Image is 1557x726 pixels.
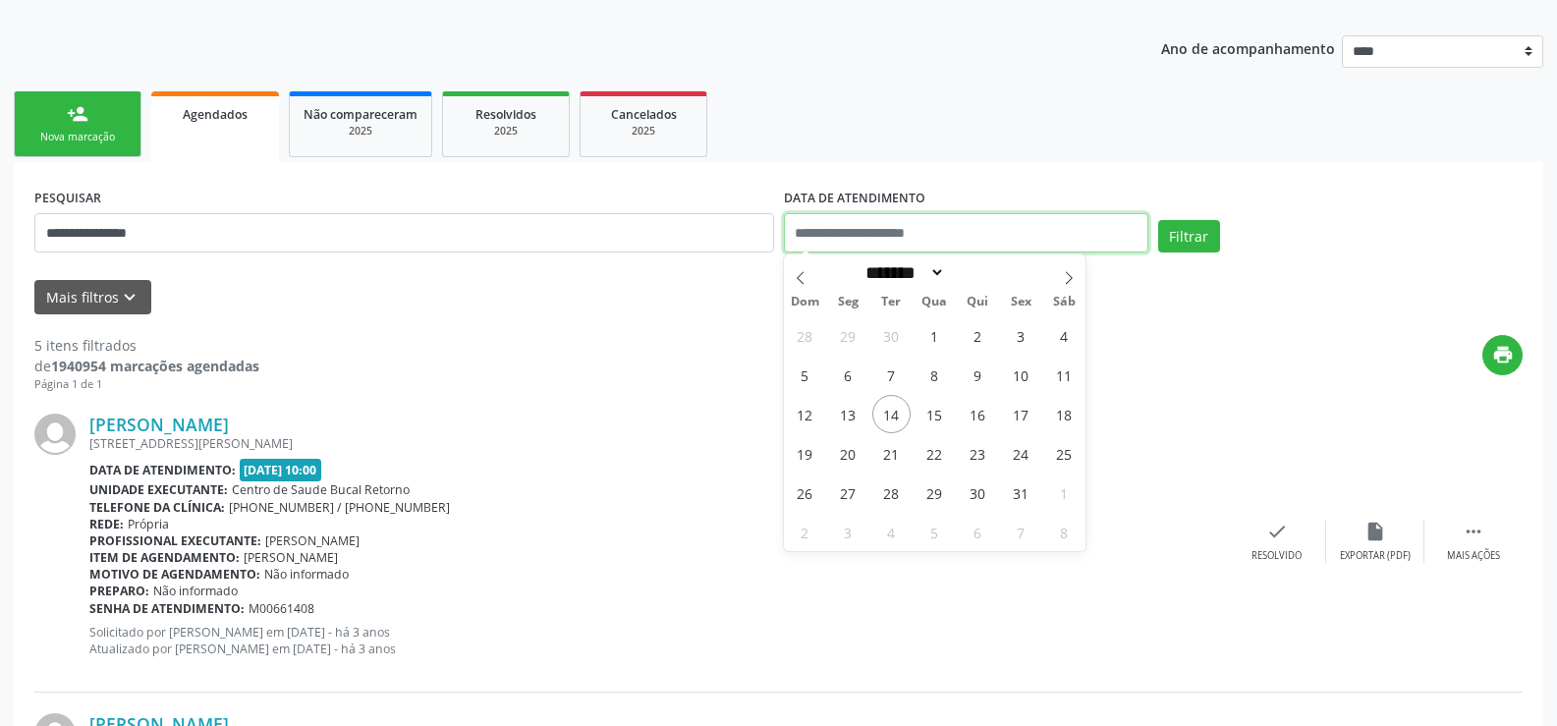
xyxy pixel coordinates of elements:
[916,474,954,512] span: Outubro 29, 2025
[945,262,1010,283] input: Year
[916,434,954,473] span: Outubro 22, 2025
[872,474,911,512] span: Outubro 28, 2025
[1158,220,1220,253] button: Filtrar
[1045,395,1084,433] span: Outubro 18, 2025
[304,124,417,139] div: 2025
[89,435,1228,452] div: [STREET_ADDRESS][PERSON_NAME]
[869,296,913,308] span: Ter
[829,395,867,433] span: Outubro 13, 2025
[244,549,338,566] span: [PERSON_NAME]
[1042,296,1085,308] span: Sáb
[28,130,127,144] div: Nova marcação
[959,474,997,512] span: Outubro 30, 2025
[1045,356,1084,394] span: Outubro 11, 2025
[959,434,997,473] span: Outubro 23, 2025
[475,106,536,123] span: Resolvidos
[240,459,322,481] span: [DATE] 10:00
[1002,395,1040,433] span: Outubro 17, 2025
[89,516,124,532] b: Rede:
[872,356,911,394] span: Outubro 7, 2025
[34,414,76,455] img: img
[786,316,824,355] span: Setembro 28, 2025
[1045,513,1084,551] span: Novembro 8, 2025
[872,513,911,551] span: Novembro 4, 2025
[89,462,236,478] b: Data de atendimento:
[829,316,867,355] span: Setembro 29, 2025
[51,357,259,375] strong: 1940954 marcações agendadas
[1002,474,1040,512] span: Outubro 31, 2025
[913,296,956,308] span: Qua
[1045,474,1084,512] span: Novembro 1, 2025
[786,434,824,473] span: Outubro 19, 2025
[249,600,314,617] span: M00661408
[1002,513,1040,551] span: Novembro 7, 2025
[956,296,999,308] span: Qui
[916,316,954,355] span: Outubro 1, 2025
[1045,316,1084,355] span: Outubro 4, 2025
[1340,549,1411,563] div: Exportar (PDF)
[826,296,869,308] span: Seg
[999,296,1042,308] span: Sex
[872,395,911,433] span: Outubro 14, 2025
[594,124,693,139] div: 2025
[34,280,151,314] button: Mais filtroskeyboard_arrow_down
[829,513,867,551] span: Novembro 3, 2025
[786,395,824,433] span: Outubro 12, 2025
[959,395,997,433] span: Outubro 16, 2025
[34,335,259,356] div: 5 itens filtrados
[229,499,450,516] span: [PHONE_NUMBER] / [PHONE_NUMBER]
[916,395,954,433] span: Outubro 15, 2025
[1002,316,1040,355] span: Outubro 3, 2025
[959,513,997,551] span: Novembro 6, 2025
[860,262,946,283] select: Month
[959,356,997,394] span: Outubro 9, 2025
[89,566,260,583] b: Motivo de agendamento:
[183,106,248,123] span: Agendados
[128,516,169,532] span: Própria
[457,124,555,139] div: 2025
[89,414,229,435] a: [PERSON_NAME]
[1447,549,1500,563] div: Mais ações
[89,532,261,549] b: Profissional executante:
[1482,335,1523,375] button: print
[916,356,954,394] span: Outubro 8, 2025
[829,474,867,512] span: Outubro 27, 2025
[264,566,349,583] span: Não informado
[89,549,240,566] b: Item de agendamento:
[1364,521,1386,542] i: insert_drive_file
[1251,549,1302,563] div: Resolvido
[829,434,867,473] span: Outubro 20, 2025
[89,624,1228,657] p: Solicitado por [PERSON_NAME] em [DATE] - há 3 anos Atualizado por [PERSON_NAME] em [DATE] - há 3 ...
[119,287,140,308] i: keyboard_arrow_down
[872,316,911,355] span: Setembro 30, 2025
[1492,344,1514,365] i: print
[786,474,824,512] span: Outubro 26, 2025
[959,316,997,355] span: Outubro 2, 2025
[1161,35,1335,60] p: Ano de acompanhamento
[89,600,245,617] b: Senha de atendimento:
[67,103,88,125] div: person_add
[1463,521,1484,542] i: 
[265,532,360,549] span: [PERSON_NAME]
[784,296,827,308] span: Dom
[1266,521,1288,542] i: check
[784,183,925,213] label: DATA DE ATENDIMENTO
[611,106,677,123] span: Cancelados
[34,356,259,376] div: de
[89,583,149,599] b: Preparo:
[1002,434,1040,473] span: Outubro 24, 2025
[786,356,824,394] span: Outubro 5, 2025
[1002,356,1040,394] span: Outubro 10, 2025
[829,356,867,394] span: Outubro 6, 2025
[786,513,824,551] span: Novembro 2, 2025
[232,481,410,498] span: Centro de Saude Bucal Retorno
[153,583,238,599] span: Não informado
[89,499,225,516] b: Telefone da clínica:
[34,376,259,393] div: Página 1 de 1
[916,513,954,551] span: Novembro 5, 2025
[1045,434,1084,473] span: Outubro 25, 2025
[304,106,417,123] span: Não compareceram
[872,434,911,473] span: Outubro 21, 2025
[89,481,228,498] b: Unidade executante:
[34,183,101,213] label: PESQUISAR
